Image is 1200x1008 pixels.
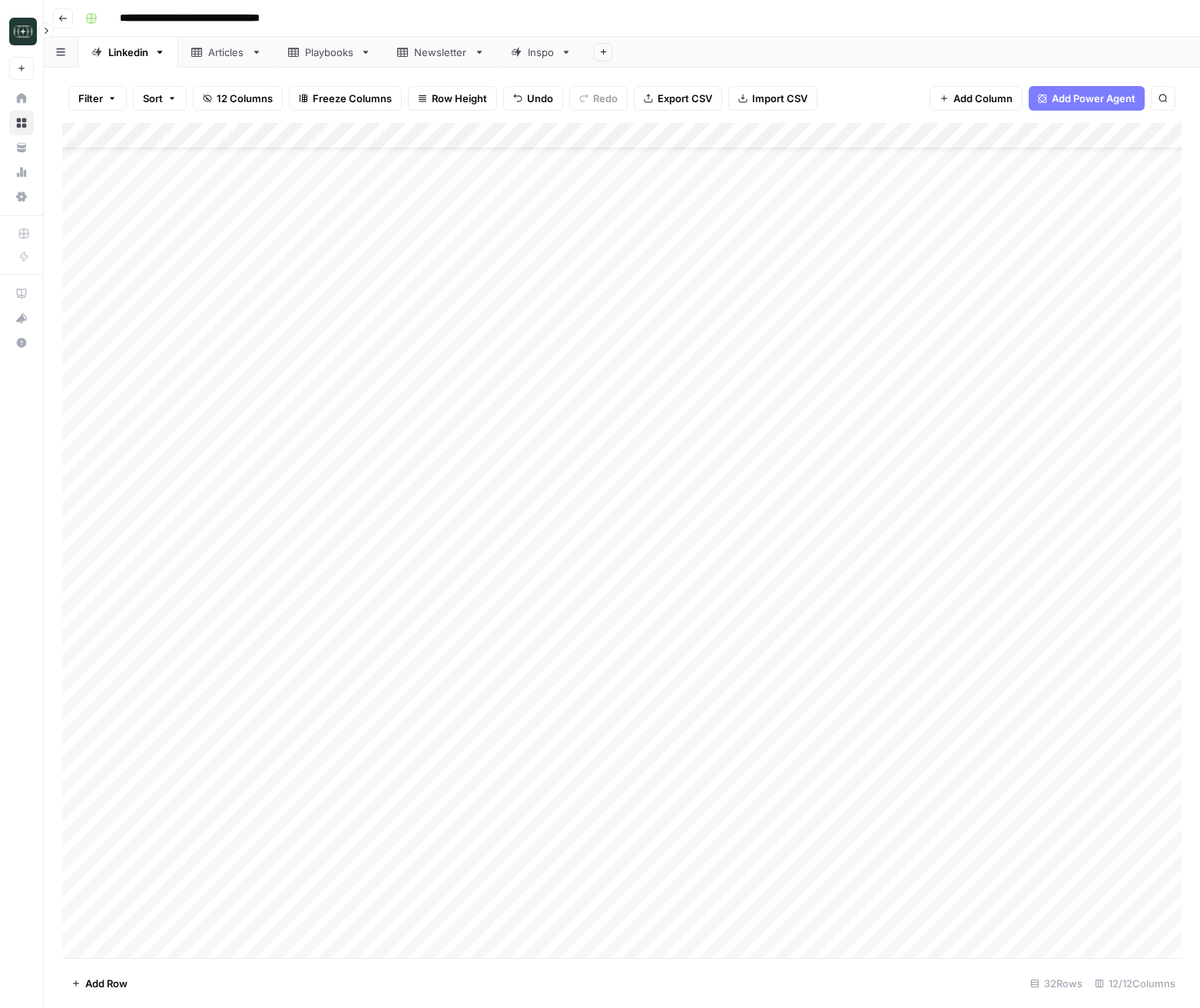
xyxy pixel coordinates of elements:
button: Workspace: Catalyst [9,12,34,51]
div: Articles [208,45,245,60]
img: Catalyst Logo [9,18,37,45]
button: Import CSV [728,86,817,111]
span: 12 Columns [217,91,273,106]
button: 12 Columns [193,86,283,111]
button: Row Height [408,86,497,111]
a: Newsletter [384,37,498,68]
span: Add Row [85,976,128,991]
div: Newsletter [414,45,468,60]
a: Articles [178,37,275,68]
span: Add Power Agent [1052,91,1135,106]
div: What's new? [10,307,33,330]
a: Playbooks [275,37,384,68]
span: Undo [527,91,553,106]
a: Browse [9,111,34,135]
span: Filter [78,91,103,106]
span: Redo [593,91,618,106]
div: Playbooks [305,45,354,60]
button: Undo [503,86,563,111]
button: Add Power Agent [1029,86,1145,111]
span: Row Height [432,91,487,106]
button: Sort [133,86,187,111]
div: Linkedin [108,45,148,60]
a: Settings [9,184,34,209]
span: Add Column [953,91,1013,106]
a: Your Data [9,135,34,160]
span: Sort [143,91,163,106]
button: Add Row [62,971,137,996]
button: Export CSV [634,86,722,111]
button: Add Column [930,86,1023,111]
button: Freeze Columns [289,86,402,111]
a: Home [9,86,34,111]
span: Import CSV [752,91,807,106]
button: Filter [68,86,127,111]
button: What's new? [9,306,34,330]
div: Inspo [528,45,555,60]
div: 12/12 Columns [1089,971,1182,996]
a: Linkedin [78,37,178,68]
button: Help + Support [9,330,34,355]
span: Freeze Columns [313,91,392,106]
div: 32 Rows [1024,971,1089,996]
span: Export CSV [658,91,712,106]
button: Redo [569,86,628,111]
a: Inspo [498,37,585,68]
a: AirOps Academy [9,281,34,306]
a: Usage [9,160,34,184]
